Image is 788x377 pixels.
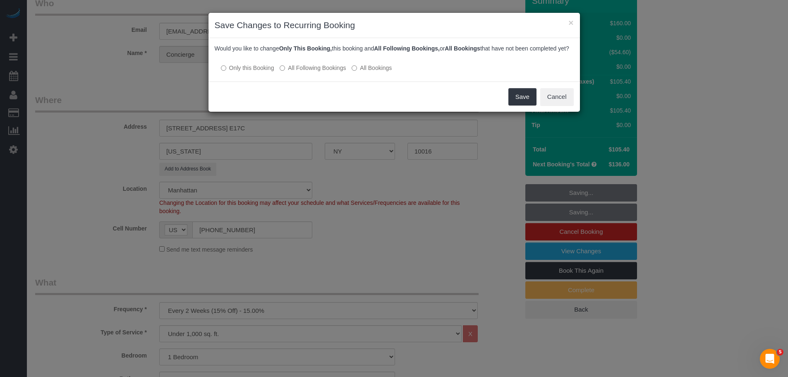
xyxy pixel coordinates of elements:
label: All other bookings in the series will remain the same. [221,64,274,72]
b: Only This Booking, [279,45,332,52]
input: All Bookings [352,65,357,71]
h3: Save Changes to Recurring Booking [215,19,574,31]
button: Cancel [540,88,574,106]
b: All Following Bookings, [374,45,440,52]
p: Would you like to change this booking and or that have not been completed yet? [215,44,574,53]
button: × [568,18,573,27]
b: All Bookings [445,45,480,52]
iframe: Intercom live chat [760,349,780,369]
label: This and all the bookings after it will be changed. [280,64,346,72]
span: 5 [777,349,783,355]
input: All Following Bookings [280,65,285,71]
input: Only this Booking [221,65,226,71]
button: Save [508,88,537,106]
label: All bookings that have not been completed yet will be changed. [352,64,392,72]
